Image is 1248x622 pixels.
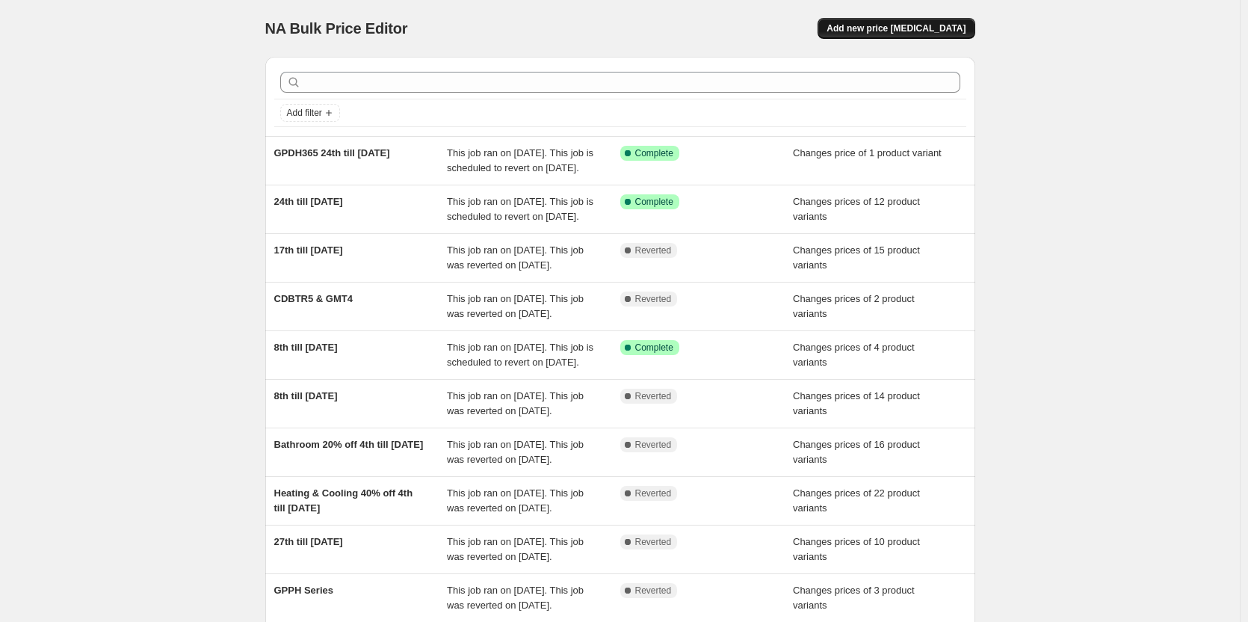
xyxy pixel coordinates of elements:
[274,487,413,514] span: Heating & Cooling 40% off 4th till [DATE]
[635,342,673,354] span: Complete
[635,390,672,402] span: Reverted
[274,536,343,547] span: 27th till [DATE]
[447,585,584,611] span: This job ran on [DATE]. This job was reverted on [DATE].
[827,22,966,34] span: Add new price [MEDICAL_DATA]
[447,342,593,368] span: This job ran on [DATE]. This job is scheduled to revert on [DATE].
[447,293,584,319] span: This job ran on [DATE]. This job was reverted on [DATE].
[793,196,920,222] span: Changes prices of 12 product variants
[447,390,584,416] span: This job ran on [DATE]. This job was reverted on [DATE].
[793,390,920,416] span: Changes prices of 14 product variants
[447,439,584,465] span: This job ran on [DATE]. This job was reverted on [DATE].
[287,107,322,119] span: Add filter
[793,585,915,611] span: Changes prices of 3 product variants
[635,439,672,451] span: Reverted
[274,439,424,450] span: Bathroom 20% off 4th till [DATE]
[447,244,584,271] span: This job ran on [DATE]. This job was reverted on [DATE].
[793,439,920,465] span: Changes prices of 16 product variants
[635,196,673,208] span: Complete
[274,390,338,401] span: 8th till [DATE]
[265,20,408,37] span: NA Bulk Price Editor
[274,244,343,256] span: 17th till [DATE]
[274,293,353,304] span: CDBTR5 & GMT4
[793,342,915,368] span: Changes prices of 4 product variants
[447,147,593,173] span: This job ran on [DATE]. This job is scheduled to revert on [DATE].
[793,487,920,514] span: Changes prices of 22 product variants
[274,196,343,207] span: 24th till [DATE]
[447,487,584,514] span: This job ran on [DATE]. This job was reverted on [DATE].
[635,487,672,499] span: Reverted
[274,585,334,596] span: GPPH Series
[635,293,672,305] span: Reverted
[635,536,672,548] span: Reverted
[635,244,672,256] span: Reverted
[635,147,673,159] span: Complete
[447,196,593,222] span: This job ran on [DATE]. This job is scheduled to revert on [DATE].
[793,293,915,319] span: Changes prices of 2 product variants
[793,147,942,158] span: Changes price of 1 product variant
[793,536,920,562] span: Changes prices of 10 product variants
[818,18,974,39] button: Add new price [MEDICAL_DATA]
[635,585,672,597] span: Reverted
[274,342,338,353] span: 8th till [DATE]
[793,244,920,271] span: Changes prices of 15 product variants
[280,104,340,122] button: Add filter
[274,147,390,158] span: GPDH365 24th till [DATE]
[447,536,584,562] span: This job ran on [DATE]. This job was reverted on [DATE].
